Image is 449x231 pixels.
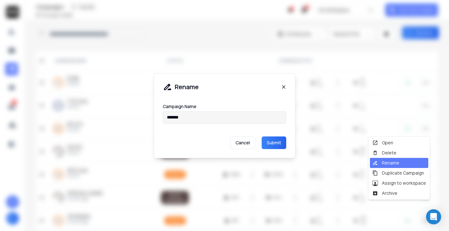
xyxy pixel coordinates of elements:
[175,83,199,91] h1: Rename
[426,209,441,224] div: Open Intercom Messenger
[372,180,426,186] div: Assign to workspace
[372,140,393,146] div: Open
[372,190,397,196] div: Archive
[262,136,286,149] button: Submit
[372,160,399,166] div: Rename
[163,104,196,109] label: Campaign Name
[372,150,396,156] div: Delete
[230,136,255,149] p: Cancel
[372,170,424,176] div: Duplicate Campaign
